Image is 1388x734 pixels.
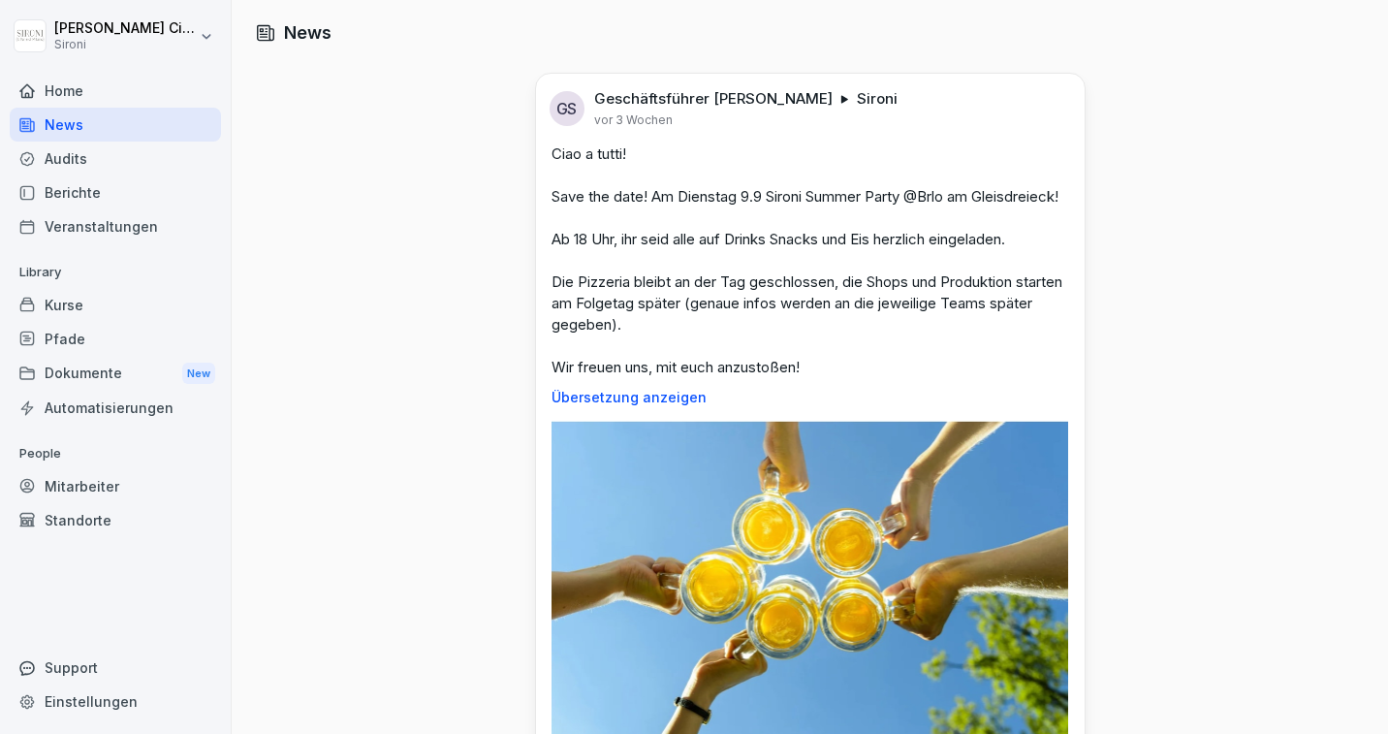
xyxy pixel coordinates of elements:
[10,438,221,469] p: People
[10,469,221,503] a: Mitarbeiter
[10,503,221,537] a: Standorte
[10,651,221,685] div: Support
[550,91,584,126] div: GS
[54,20,196,37] p: [PERSON_NAME] Ciccarone
[10,176,221,209] a: Berichte
[594,112,673,128] p: vor 3 Wochen
[10,142,221,176] a: Audits
[10,288,221,322] a: Kurse
[10,685,221,718] a: Einstellungen
[10,322,221,356] a: Pfade
[10,356,221,392] a: DokumenteNew
[10,356,221,392] div: Dokumente
[10,391,221,425] a: Automatisierungen
[284,19,331,46] h1: News
[10,74,221,108] a: Home
[10,257,221,288] p: Library
[54,38,196,51] p: Sironi
[10,108,221,142] a: News
[182,363,215,385] div: New
[10,209,221,243] a: Veranstaltungen
[552,144,1069,378] p: Ciao a tutti! Save the date! Am Dienstag 9.9 Sironi Summer Party @Brlo am Gleisdreieck! Ab 18 Uhr...
[552,390,1069,405] p: Übersetzung anzeigen
[857,89,898,109] p: Sironi
[594,89,833,109] p: Geschäftsführer [PERSON_NAME]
